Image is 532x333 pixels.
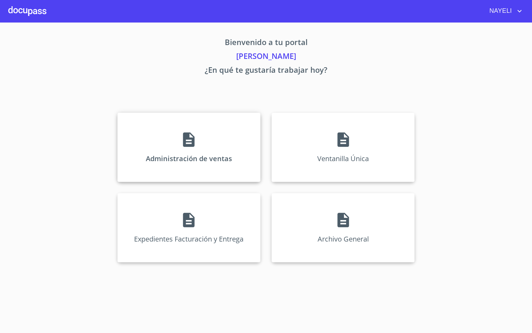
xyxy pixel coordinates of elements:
[318,234,369,244] p: Archivo General
[53,50,479,64] p: [PERSON_NAME]
[146,154,232,163] p: Administración de ventas
[53,36,479,50] p: Bienvenido a tu portal
[484,6,515,17] span: NAYELI
[317,154,369,163] p: Ventanilla Única
[484,6,524,17] button: account of current user
[53,64,479,78] p: ¿En qué te gustaría trabajar hoy?
[134,234,243,244] p: Expedientes Facturación y Entrega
